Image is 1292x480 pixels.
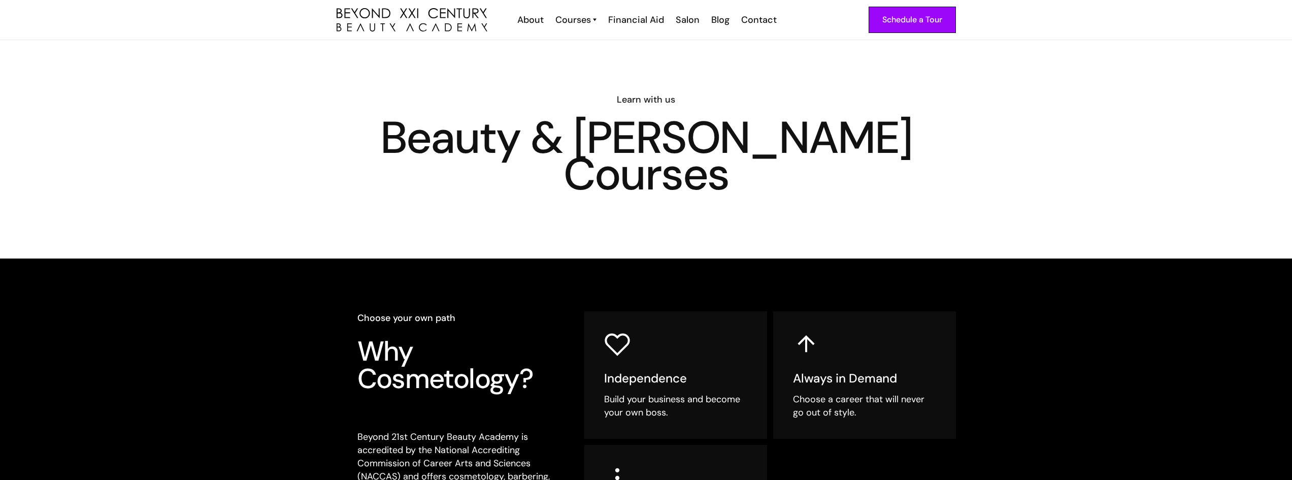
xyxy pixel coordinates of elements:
div: Courses [555,13,591,26]
div: About [517,13,544,26]
div: Build your business and become your own boss. [604,393,747,419]
a: home [337,8,487,32]
div: Blog [711,13,730,26]
div: Contact [741,13,777,26]
a: Salon [669,13,705,26]
h6: Choose your own path [357,311,555,325]
h1: Beauty & [PERSON_NAME] Courses [337,119,956,193]
img: up arrow [793,331,819,358]
img: heart icon [604,331,631,358]
img: beyond 21st century beauty academy logo [337,8,487,32]
a: Blog [705,13,735,26]
div: Financial Aid [608,13,664,26]
div: Salon [676,13,700,26]
a: Financial Aid [602,13,669,26]
a: Contact [735,13,782,26]
a: Schedule a Tour [869,7,956,33]
a: About [511,13,549,26]
h6: Learn with us [337,93,956,106]
div: Choose a career that will never go out of style. [793,393,936,419]
h3: Why Cosmetology? [357,338,555,393]
div: Schedule a Tour [882,13,942,26]
h5: Independence [604,371,747,386]
h5: Always in Demand [793,371,936,386]
a: Courses [555,13,597,26]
